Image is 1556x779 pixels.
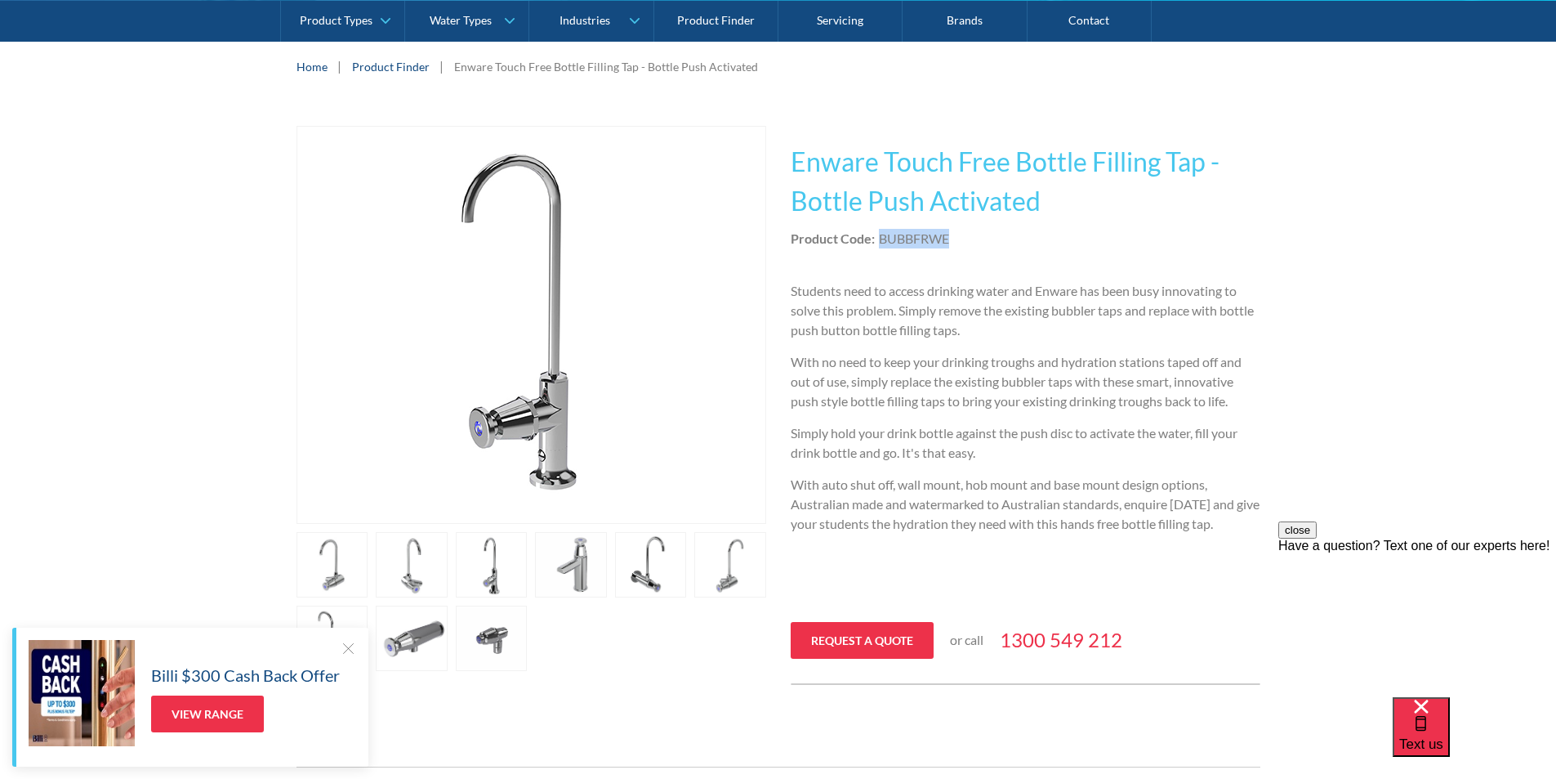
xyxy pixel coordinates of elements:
iframe: podium webchat widget prompt [1278,522,1556,718]
p: or call [950,630,983,650]
a: open lightbox [376,606,448,671]
a: open lightbox [694,532,766,598]
div: Product Types [300,13,372,27]
a: Request a quote [791,622,934,659]
a: open lightbox [376,532,448,598]
a: Home [296,58,328,75]
a: open lightbox [456,606,528,671]
div: | [438,56,446,76]
a: open lightbox [296,532,368,598]
p: Simply hold your drink bottle against the push disc to activate the water, fill your drink bottle... [791,423,1260,463]
a: open lightbox [296,606,368,671]
img: Enware Touch Free Bottle Filling Tap - Bottle Push Activated [333,127,729,523]
div: | [336,56,344,76]
strong: Product Code: [791,231,875,246]
p: With no need to keep your drinking troughs and hydration stations taped off and out of use, simpl... [791,352,1260,411]
h1: Enware Touch Free Bottle Filling Tap - Bottle Push Activated [791,142,1260,221]
a: View Range [151,696,264,732]
h5: Billi $300 Cash Back Offer [151,663,340,687]
p: With auto shut off, wall mount, hob mount and base mount design options, Australian made and wate... [791,475,1260,534]
p: Students need to access drinking water and Enware has been busy innovating to solve this problem.... [791,281,1260,340]
a: open lightbox [456,532,528,598]
div: Enware Touch Free Bottle Filling Tap - Bottle Push Activated [454,58,758,75]
iframe: podium webchat widget bubble [1393,697,1556,779]
div: Industries [560,13,610,27]
a: open lightbox [296,126,766,524]
a: open lightbox [615,532,687,598]
div: Water Types [430,13,492,27]
a: Product Finder [352,58,430,75]
a: open lightbox [535,532,607,598]
p: ‍ [791,578,1260,598]
p: ‍ [791,546,1260,566]
div: BUBBFRWE [879,229,949,248]
img: Billi $300 Cash Back Offer [29,640,135,746]
a: 1300 549 212 [1000,625,1122,655]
